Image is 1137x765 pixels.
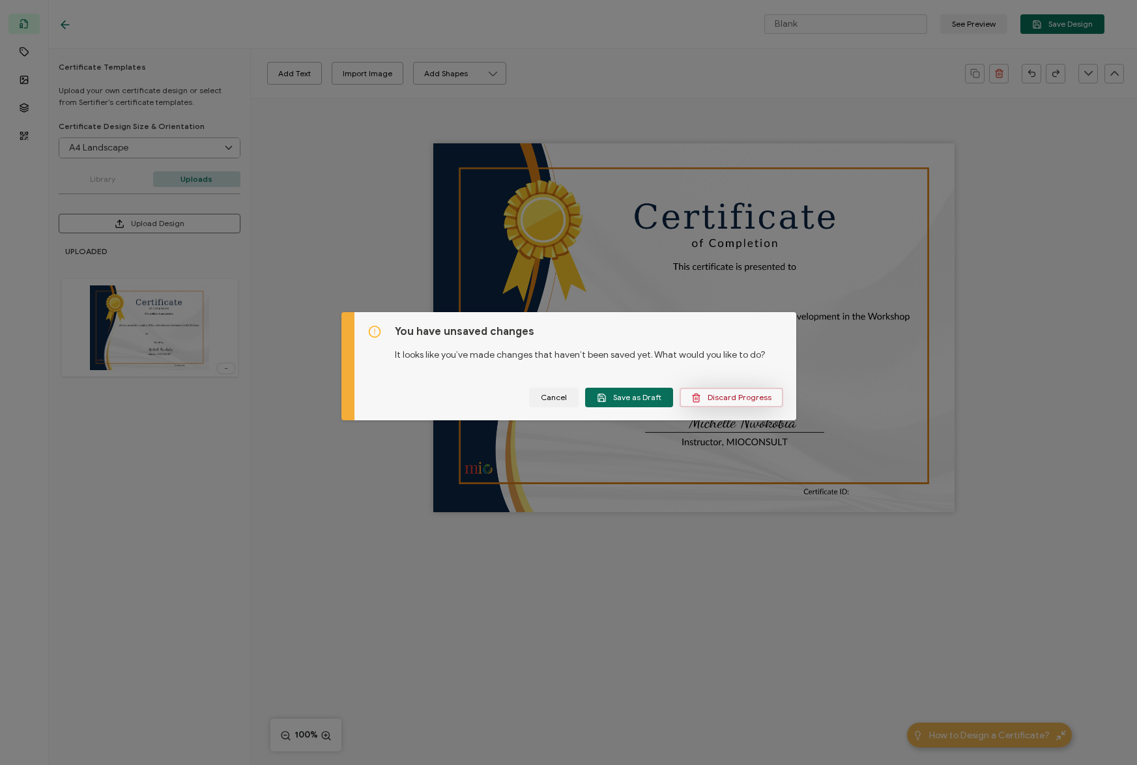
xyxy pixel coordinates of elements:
[341,312,796,420] div: dialog
[1072,702,1137,765] iframe: Chat Widget
[597,393,661,403] span: Save as Draft
[529,388,579,407] button: Cancel
[585,388,673,407] button: Save as Draft
[395,325,783,338] h5: You have unsaved changes
[691,393,771,403] span: Discard Progress
[680,388,783,407] button: Discard Progress
[395,338,783,362] p: It looks like you’ve made changes that haven’t been saved yet. What would you like to do?
[541,394,567,401] span: Cancel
